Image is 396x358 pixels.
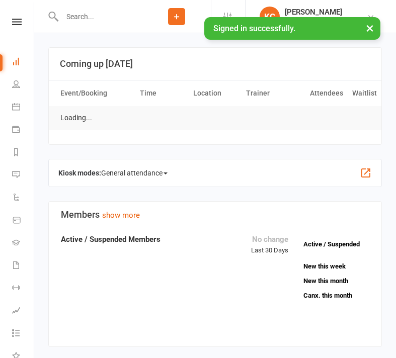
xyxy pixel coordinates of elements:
[60,59,370,69] h3: Coming up [DATE]
[56,106,97,130] td: Loading...
[348,80,374,106] th: Waitlist
[58,169,101,177] strong: Kiosk modes:
[298,233,377,255] a: Active / Suspended
[242,80,295,106] th: Trainer
[251,233,288,256] div: Last 30 Days
[12,300,35,323] a: Assessments
[61,210,369,220] h3: Members
[295,80,348,106] th: Attendees
[260,7,280,27] div: KC
[102,211,140,220] a: show more
[213,24,295,33] span: Signed in successfully.
[12,210,35,232] a: Product Sales
[61,235,161,244] strong: Active / Suspended Members
[56,80,135,106] th: Event/Booking
[285,17,342,26] div: Higher Jiu Jitsu
[101,165,168,181] span: General attendance
[12,97,35,119] a: Calendar
[135,80,189,106] th: Time
[285,8,342,17] div: [PERSON_NAME]
[12,51,35,74] a: Dashboard
[361,17,379,39] button: ×
[12,74,35,97] a: People
[12,119,35,142] a: Payments
[189,80,242,106] th: Location
[12,142,35,164] a: Reports
[59,10,142,24] input: Search...
[251,233,288,245] div: No change
[303,263,369,270] a: New this week
[303,292,369,299] a: Canx. this month
[303,278,369,284] a: New this month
